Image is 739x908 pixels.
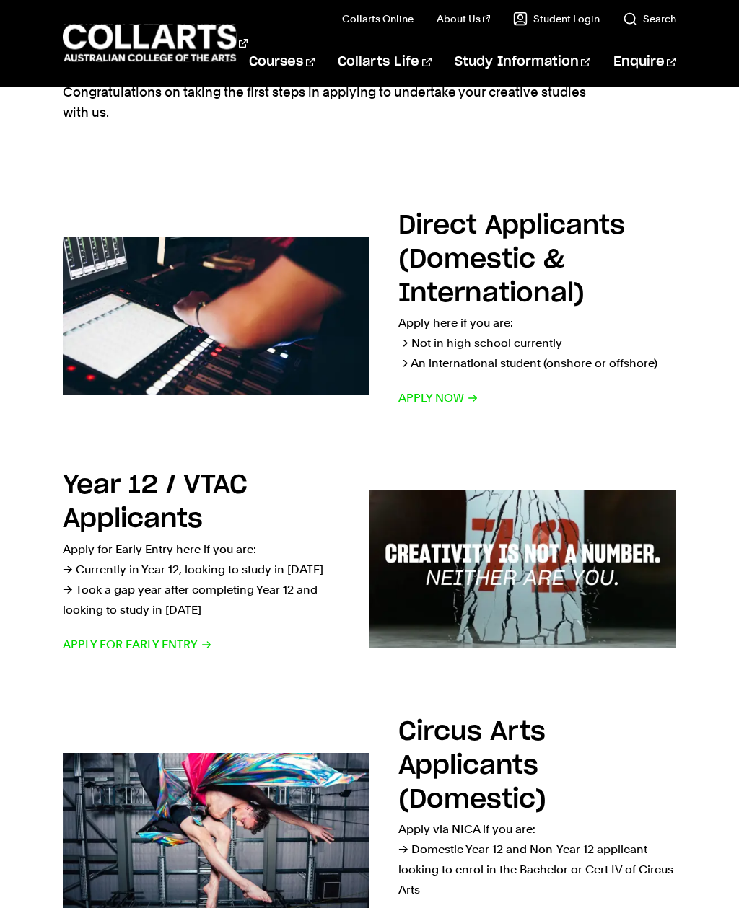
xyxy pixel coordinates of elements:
[398,388,478,408] span: Apply now
[63,209,676,423] a: Direct Applicants (Domestic & International) Apply here if you are:→ Not in high school currently...
[455,38,590,86] a: Study Information
[63,22,213,63] div: Go to homepage
[63,539,341,620] p: Apply for Early Entry here if you are: → Currently in Year 12, looking to study in [DATE] → Took ...
[437,12,490,26] a: About Us
[63,469,676,669] a: Year 12 / VTAC Applicants Apply for Early Entry here if you are:→ Currently in Year 12, looking t...
[63,472,248,532] h2: Year 12 / VTAC Applicants
[513,12,600,26] a: Student Login
[398,719,546,813] h2: Circus Arts Applicants (Domestic)
[249,38,315,86] a: Courses
[338,38,431,86] a: Collarts Life
[398,819,676,900] p: Apply via NICA if you are: → Domestic Year 12 and Non-Year 12 applicant looking to enrol in the B...
[398,313,676,374] p: Apply here if you are: → Not in high school currently → An international student (onshore or offs...
[63,82,590,123] p: Congratulations on taking the first steps in applying to undertake your creative studies with us.
[623,12,676,26] a: Search
[398,213,625,307] h2: Direct Applicants (Domestic & International)
[63,635,212,655] span: Apply for Early Entry
[613,38,676,86] a: Enquire
[342,12,414,26] a: Collarts Online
